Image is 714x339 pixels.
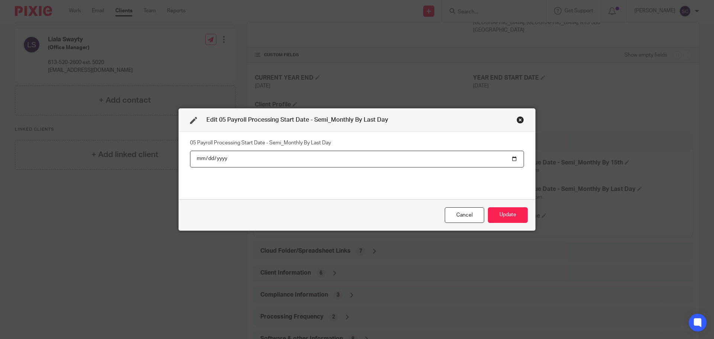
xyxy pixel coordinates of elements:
[190,139,331,147] label: 05 Payroll Processing Start Date - Semi_Monthly By Last Day
[206,117,388,123] span: Edit 05 Payroll Processing Start Date - Semi_Monthly By Last Day
[517,116,524,124] div: Close this dialog window
[190,151,524,167] input: YYYY-MM-DD
[445,207,484,223] div: Close this dialog window
[488,207,528,223] button: Update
